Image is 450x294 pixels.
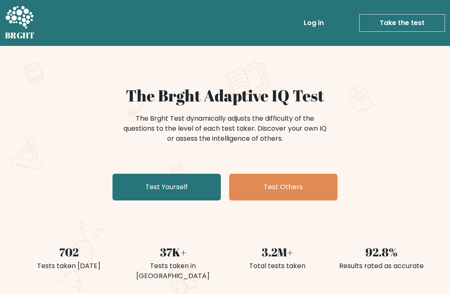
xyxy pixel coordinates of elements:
[22,86,428,105] h1: The Brght Adaptive IQ Test
[229,174,337,200] a: Test Others
[230,261,324,271] div: Total tests taken
[5,30,35,41] h5: BRGHT
[334,244,428,261] div: 92.8%
[334,261,428,271] div: Results rated as accurate
[359,14,445,32] a: Take the test
[126,244,220,261] div: 37K+
[121,114,329,144] div: The Brght Test dynamically adjusts the difficulty of the questions to the level of each test take...
[22,244,116,261] div: 702
[22,261,116,271] div: Tests taken [DATE]
[5,3,35,43] a: BRGHT
[230,244,324,261] div: 3.2M+
[126,261,220,281] div: Tests taken in [GEOGRAPHIC_DATA]
[112,174,221,200] a: Test Yourself
[300,15,327,31] a: Log in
